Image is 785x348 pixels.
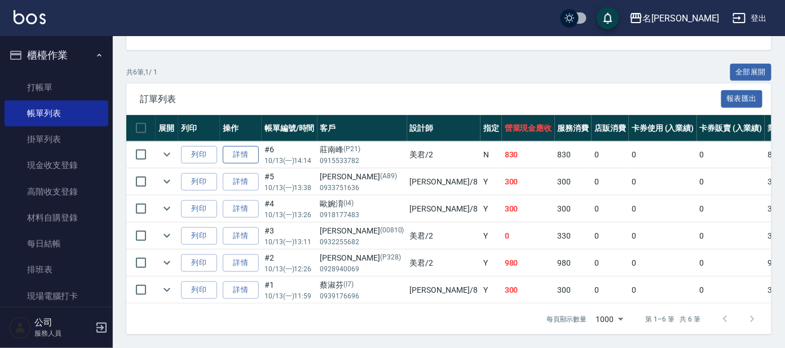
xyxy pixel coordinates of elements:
[592,169,629,195] td: 0
[5,74,108,100] a: 打帳單
[721,93,763,104] a: 報表匯出
[592,277,629,303] td: 0
[730,64,772,81] button: 全部展開
[629,277,697,303] td: 0
[320,183,404,193] p: 0933751636
[126,67,157,77] p: 共 6 筆, 1 / 1
[697,169,765,195] td: 0
[5,100,108,126] a: 帳單列表
[264,237,315,247] p: 10/13 (一) 13:11
[223,173,259,191] a: 詳情
[264,183,315,193] p: 10/13 (一) 13:38
[264,291,315,301] p: 10/13 (一) 11:59
[407,250,480,276] td: 美君 /2
[181,254,217,272] button: 列印
[264,264,315,274] p: 10/13 (一) 12:26
[629,250,697,276] td: 0
[480,142,502,168] td: N
[480,196,502,222] td: Y
[407,196,480,222] td: [PERSON_NAME] /8
[407,115,480,142] th: 設計師
[262,223,317,249] td: #3
[646,314,700,324] p: 第 1–6 筆 共 6 筆
[34,317,92,328] h5: 公司
[555,115,592,142] th: 服務消費
[502,169,555,195] td: 300
[140,94,721,105] span: 訂單列表
[697,223,765,249] td: 0
[555,196,592,222] td: 300
[344,198,354,210] p: (I4)
[697,277,765,303] td: 0
[158,200,175,217] button: expand row
[555,277,592,303] td: 300
[592,223,629,249] td: 0
[697,250,765,276] td: 0
[34,328,92,338] p: 服務人員
[156,115,178,142] th: 展開
[5,126,108,152] a: 掛單列表
[629,169,697,195] td: 0
[320,210,404,220] p: 0918177483
[223,227,259,245] a: 詳情
[407,169,480,195] td: [PERSON_NAME] /8
[502,250,555,276] td: 980
[223,281,259,299] a: 詳情
[181,146,217,164] button: 列印
[320,144,404,156] div: 莊南峰
[697,115,765,142] th: 卡券販賣 (入業績)
[317,115,407,142] th: 客戶
[380,171,397,183] p: (A89)
[555,223,592,249] td: 330
[262,142,317,168] td: #6
[262,169,317,195] td: #5
[592,250,629,276] td: 0
[643,11,719,25] div: 名[PERSON_NAME]
[14,10,46,24] img: Logo
[629,142,697,168] td: 0
[181,173,217,191] button: 列印
[158,227,175,244] button: expand row
[223,254,259,272] a: 詳情
[262,250,317,276] td: #2
[181,200,217,218] button: 列印
[555,142,592,168] td: 830
[158,146,175,163] button: expand row
[380,225,404,237] p: (00810)
[480,115,502,142] th: 指定
[262,277,317,303] td: #1
[320,156,404,166] p: 0915533782
[262,196,317,222] td: #4
[5,41,108,70] button: 櫃檯作業
[597,7,619,29] button: save
[592,115,629,142] th: 店販消費
[697,196,765,222] td: 0
[181,227,217,245] button: 列印
[158,281,175,298] button: expand row
[629,223,697,249] td: 0
[223,200,259,218] a: 詳情
[380,252,401,264] p: (P328)
[223,146,259,164] a: 詳情
[178,115,220,142] th: 列印
[220,115,262,142] th: 操作
[502,115,555,142] th: 營業現金應收
[480,277,502,303] td: Y
[320,291,404,301] p: 0939176696
[344,279,354,291] p: (I7)
[480,223,502,249] td: Y
[625,7,724,30] button: 名[PERSON_NAME]
[158,173,175,190] button: expand row
[320,252,404,264] div: [PERSON_NAME]
[555,169,592,195] td: 300
[5,257,108,283] a: 排班表
[9,316,32,339] img: Person
[502,223,555,249] td: 0
[728,8,771,29] button: 登出
[592,142,629,168] td: 0
[5,179,108,205] a: 高階收支登錄
[697,142,765,168] td: 0
[5,152,108,178] a: 現金收支登錄
[320,171,404,183] div: [PERSON_NAME]
[320,225,404,237] div: [PERSON_NAME]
